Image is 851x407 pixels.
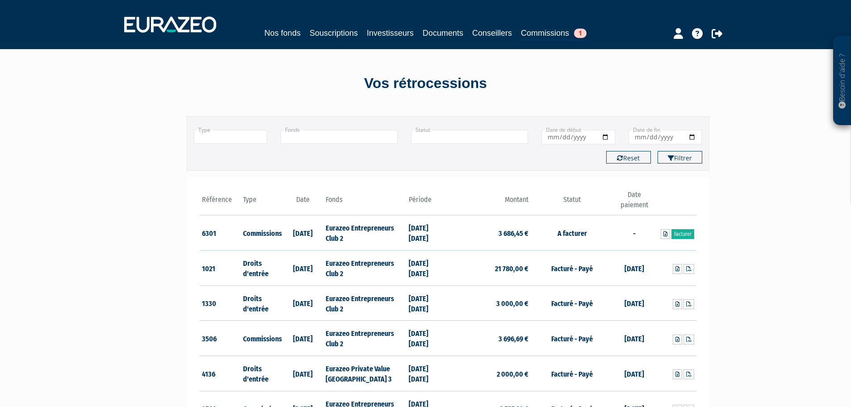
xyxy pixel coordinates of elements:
span: 1 [574,29,587,38]
td: Facturé - Payé [531,321,613,356]
img: 1732889491-logotype_eurazeo_blanc_rvb.png [124,17,216,33]
td: Eurazeo Entrepreneurs Club 2 [323,285,406,321]
td: Droits d'entrée [241,285,282,321]
td: Commissions [241,215,282,251]
td: [DATE] [613,251,655,286]
td: [DATE] [613,285,655,321]
td: Commissions [241,321,282,356]
td: 3506 [200,321,241,356]
a: Documents [423,27,463,39]
td: [DATE] [DATE] [407,321,448,356]
td: 2 000,00 € [448,356,531,391]
a: Investisseurs [367,27,414,39]
td: [DATE] [282,215,324,251]
td: [DATE] [613,356,655,391]
td: Eurazeo Entrepreneurs Club 2 [323,251,406,286]
a: Commissions1 [521,27,587,41]
td: [DATE] [282,321,324,356]
td: [DATE] [DATE] [407,285,448,321]
div: Vos rétrocessions [171,73,680,94]
td: - [613,215,655,251]
td: Eurazeo Entrepreneurs Club 2 [323,215,406,251]
button: Reset [606,151,651,164]
td: Facturé - Payé [531,251,613,286]
td: 21 780,00 € [448,251,531,286]
td: Eurazeo Private Value [GEOGRAPHIC_DATA] 3 [323,356,406,391]
td: Eurazeo Entrepreneurs Club 2 [323,321,406,356]
a: Nos fonds [264,27,301,39]
td: 1330 [200,285,241,321]
td: A facturer [531,215,613,251]
a: Souscriptions [310,27,358,39]
td: 3 686,45 € [448,215,531,251]
p: Besoin d'aide ? [837,41,847,121]
td: [DATE] [DATE] [407,356,448,391]
th: Montant [448,190,531,215]
td: 4136 [200,356,241,391]
td: Droits d'entrée [241,356,282,391]
th: Statut [531,190,613,215]
td: [DATE] [613,321,655,356]
th: Période [407,190,448,215]
th: Date paiement [613,190,655,215]
td: Facturé - Payé [531,285,613,321]
td: [DATE] [DATE] [407,215,448,251]
td: [DATE] [282,251,324,286]
td: [DATE] [282,285,324,321]
td: 1021 [200,251,241,286]
a: Facturer [671,229,694,239]
td: [DATE] [282,356,324,391]
td: [DATE] [DATE] [407,251,448,286]
td: Facturé - Payé [531,356,613,391]
th: Type [241,190,282,215]
button: Filtrer [658,151,702,164]
th: Référence [200,190,241,215]
td: 3 000,00 € [448,285,531,321]
a: Conseillers [472,27,512,39]
th: Date [282,190,324,215]
td: 6301 [200,215,241,251]
td: 3 696,69 € [448,321,531,356]
td: Droits d'entrée [241,251,282,286]
th: Fonds [323,190,406,215]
